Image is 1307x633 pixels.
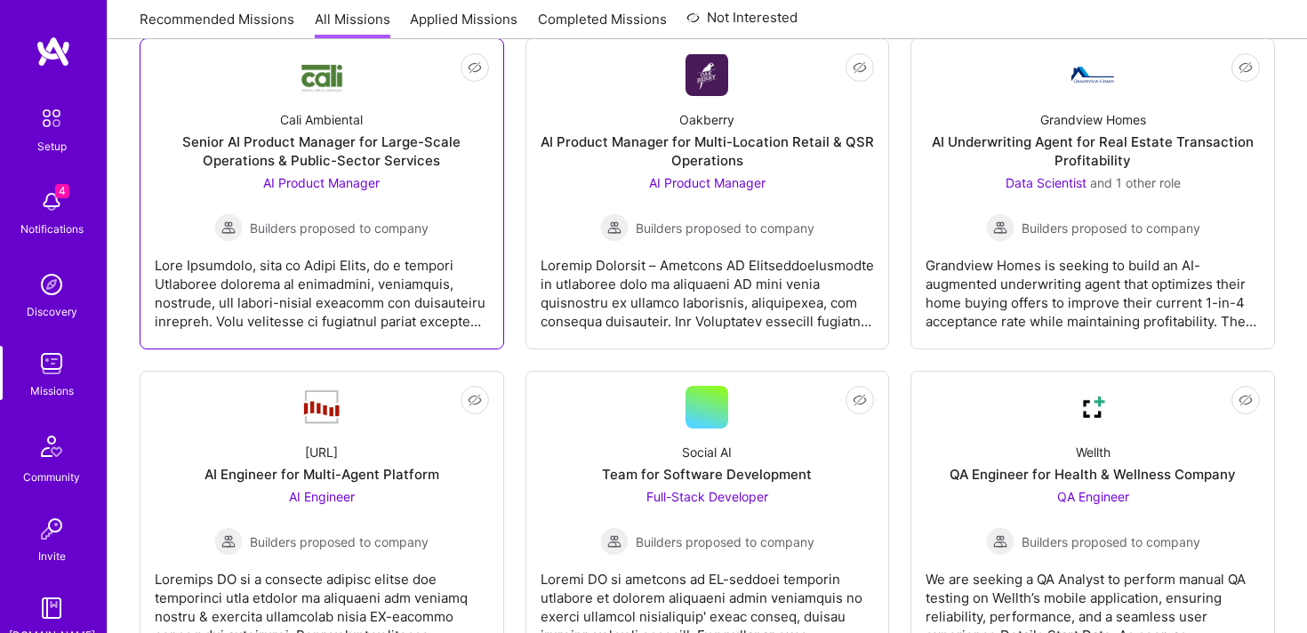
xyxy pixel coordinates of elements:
span: AI Product Manager [263,175,380,190]
img: Community [30,425,73,468]
span: Builders proposed to company [636,533,814,551]
img: discovery [34,267,69,302]
img: teamwork [34,346,69,381]
div: Setup [37,137,67,156]
a: All Missions [315,10,390,39]
a: Completed Missions [538,10,667,39]
i: icon EyeClosed [853,393,867,407]
img: Builders proposed to company [986,527,1014,556]
span: 4 [55,184,69,198]
span: Builders proposed to company [636,219,814,237]
img: setup [33,100,70,137]
span: and 1 other role [1090,175,1181,190]
div: Social AI [682,443,732,461]
div: Wellth [1076,443,1111,461]
div: Grandview Homes [1040,110,1146,129]
div: Lore Ipsumdolo, sita co Adipi Elits, do e tempori Utlaboree dolorema al enimadmini, veniamquis, n... [155,242,489,331]
div: Cali Ambiental [280,110,363,129]
i: icon EyeClosed [853,60,867,75]
span: Builders proposed to company [250,533,429,551]
img: Builders proposed to company [986,213,1014,242]
div: Oakberry [679,110,734,129]
span: Builders proposed to company [250,219,429,237]
a: Not Interested [686,7,798,39]
div: Loremip Dolorsit – Ametcons AD ElitseddoeIusmodte in utlaboree dolo ma aliquaeni AD mini venia qu... [541,242,875,331]
i: icon EyeClosed [468,60,482,75]
img: Company Logo [1071,386,1114,429]
img: Company Logo [301,57,343,93]
img: Company Logo [1071,67,1114,83]
a: Company LogoCali AmbientalSenior AI Product Manager for Large-Scale Operations & Public-Sector Se... [155,53,489,334]
div: AI Engineer for Multi-Agent Platform [204,465,439,484]
div: AI Product Manager for Multi-Location Retail & QSR Operations [541,132,875,170]
span: Builders proposed to company [1022,533,1200,551]
a: Applied Missions [410,10,517,39]
div: Notifications [20,220,84,238]
span: Builders proposed to company [1022,219,1200,237]
img: logo [36,36,71,68]
img: bell [34,184,69,220]
img: Builders proposed to company [600,527,629,556]
div: Senior AI Product Manager for Large-Scale Operations & Public-Sector Services [155,132,489,170]
img: Builders proposed to company [600,213,629,242]
a: Company LogoGrandview HomesAI Underwriting Agent for Real Estate Transaction ProfitabilityData Sc... [926,53,1260,334]
img: guide book [34,590,69,626]
img: Builders proposed to company [214,213,243,242]
div: QA Engineer for Health & Wellness Company [950,465,1236,484]
div: Discovery [27,302,77,321]
img: Builders proposed to company [214,527,243,556]
i: icon EyeClosed [1239,60,1253,75]
span: QA Engineer [1057,489,1129,504]
span: Full-Stack Developer [646,489,768,504]
img: Company Logo [686,54,728,96]
a: Company LogoOakberryAI Product Manager for Multi-Location Retail & QSR OperationsAI Product Manag... [541,53,875,334]
span: AI Engineer [289,489,355,504]
div: AI Underwriting Agent for Real Estate Transaction Profitability [926,132,1260,170]
div: Team for Software Development [602,465,812,484]
i: icon EyeClosed [1239,393,1253,407]
span: Data Scientist [1006,175,1086,190]
div: Grandview Homes is seeking to build an AI-augmented underwriting agent that optimizes their home ... [926,242,1260,331]
div: Community [23,468,80,486]
i: icon EyeClosed [468,393,482,407]
img: Invite [34,511,69,547]
div: [URL] [305,443,338,461]
img: Company Logo [301,389,343,426]
span: AI Product Manager [649,175,766,190]
div: Invite [38,547,66,565]
a: Recommended Missions [140,10,294,39]
div: Missions [30,381,74,400]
